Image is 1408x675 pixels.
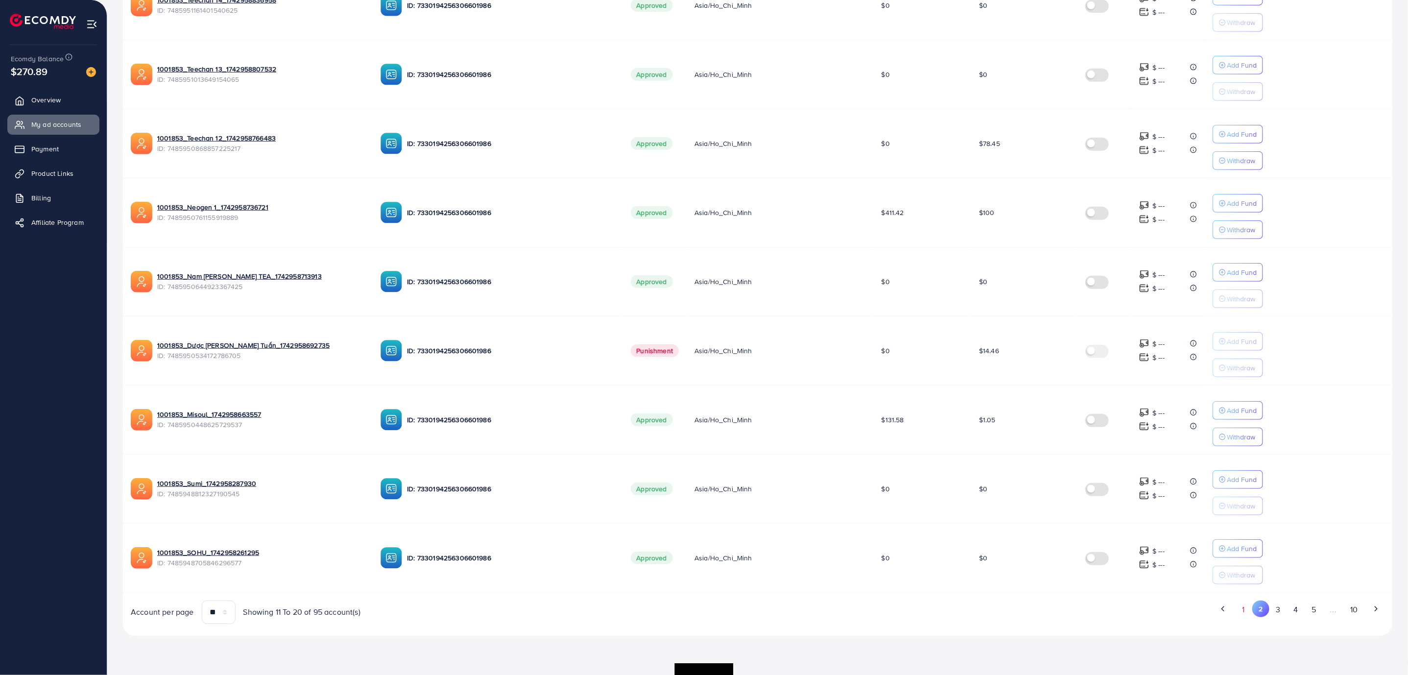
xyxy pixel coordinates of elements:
a: Product Links [7,164,99,183]
div: <span class='underline'>1001853_Misoul_1742958663557</span></br>7485950448625729537 [157,410,365,430]
button: Withdraw [1213,82,1263,101]
button: Go to page 3 [1269,601,1287,619]
img: top-up amount [1139,421,1149,432]
p: $ --- [1152,407,1165,419]
p: $ --- [1152,214,1165,225]
span: My ad accounts [31,120,81,129]
span: Asia/Ho_Chi_Minh [694,70,752,79]
span: ID: 7485948812327190545 [157,489,365,499]
span: Asia/Ho_Chi_Minh [694,277,752,287]
button: Go to previous page [1215,601,1232,617]
span: $1.05 [979,415,996,425]
p: Withdraw [1227,224,1255,236]
span: Asia/Ho_Chi_Minh [694,484,752,494]
span: Approved [631,206,673,219]
p: $ --- [1152,145,1165,156]
a: Affiliate Program [7,213,99,232]
p: $ --- [1152,559,1165,571]
span: ID: 7485950448625729537 [157,420,365,430]
span: ID: 7485950761155919889 [157,213,365,222]
p: Add Fund [1227,336,1257,347]
span: $0 [882,553,890,563]
span: Product Links [31,169,73,178]
span: ID: 7485950644923367425 [157,282,365,291]
img: top-up amount [1139,76,1149,86]
img: ic-ba-acc.ded83a64.svg [381,133,402,154]
img: top-up amount [1139,62,1149,72]
p: Add Fund [1227,128,1257,140]
p: Add Fund [1227,59,1257,71]
span: $0 [979,277,987,287]
p: Withdraw [1227,431,1255,443]
span: $0 [882,139,890,148]
p: $ --- [1152,200,1165,212]
img: top-up amount [1139,477,1149,487]
a: logo [10,14,76,29]
a: My ad accounts [7,115,99,134]
span: $0 [979,484,987,494]
p: Withdraw [1227,17,1255,28]
a: 1001853_Teechan 13_1742958807532 [157,64,365,74]
p: $ --- [1152,545,1165,557]
a: Billing [7,188,99,208]
span: Punishment [631,344,679,357]
button: Go to page 2 [1252,601,1269,617]
iframe: Chat [1366,631,1401,668]
button: Go to page 4 [1287,601,1305,619]
a: Overview [7,90,99,110]
button: Withdraw [1213,428,1263,446]
img: top-up amount [1139,490,1149,501]
img: image [86,67,96,77]
p: Withdraw [1227,155,1255,167]
span: Billing [31,193,51,203]
button: Add Fund [1213,56,1263,74]
button: Add Fund [1213,194,1263,213]
button: Withdraw [1213,566,1263,584]
p: $ --- [1152,75,1165,87]
p: $ --- [1152,131,1165,143]
p: Withdraw [1227,86,1255,97]
a: 1001853_Misoul_1742958663557 [157,410,365,419]
a: 1001853_Dược [PERSON_NAME] Tuấn_1742958692735 [157,340,365,350]
div: <span class='underline'>1001853_Neogen 1_1742958736721</span></br>7485950761155919889 [157,202,365,222]
span: Affiliate Program [31,217,84,227]
span: ID: 7485951013649154065 [157,74,365,84]
img: top-up amount [1139,214,1149,224]
span: $0 [979,0,987,10]
a: 1001853_Nam [PERSON_NAME] TEA_1742958713913 [157,271,365,281]
span: ID: 7485950534172786705 [157,351,365,361]
img: menu [86,19,97,30]
span: $0 [882,70,890,79]
p: $ --- [1152,269,1165,281]
ul: Pagination [765,601,1384,619]
img: ic-ba-acc.ded83a64.svg [381,64,402,85]
span: Asia/Ho_Chi_Minh [694,139,752,148]
span: $0 [979,553,987,563]
span: ID: 7485950868857225217 [157,144,365,153]
span: $100 [979,208,995,217]
button: Withdraw [1213,289,1263,308]
button: Go to page 5 [1305,601,1322,619]
button: Withdraw [1213,497,1263,515]
button: Go to next page [1367,601,1384,617]
p: $ --- [1152,421,1165,433]
img: ic-ads-acc.e4c84228.svg [131,64,152,85]
button: Add Fund [1213,539,1263,558]
span: Asia/Ho_Chi_Minh [694,346,752,356]
p: ID: 7330194256306601986 [407,414,615,426]
p: ID: 7330194256306601986 [407,207,615,218]
span: $270.89 [11,64,48,78]
span: $78.45 [979,139,1000,148]
span: $0 [882,0,890,10]
img: ic-ads-acc.e4c84228.svg [131,478,152,500]
p: Add Fund [1227,266,1257,278]
button: Go to page 10 [1344,601,1364,619]
img: top-up amount [1139,408,1149,418]
p: Add Fund [1227,474,1257,485]
span: Asia/Ho_Chi_Minh [694,0,752,10]
span: Showing 11 To 20 of 95 account(s) [243,606,360,618]
div: <span class='underline'>1001853_Sumi_1742958287930</span></br>7485948812327190545 [157,479,365,499]
p: Withdraw [1227,569,1255,581]
span: Approved [631,552,673,564]
span: $0 [882,346,890,356]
